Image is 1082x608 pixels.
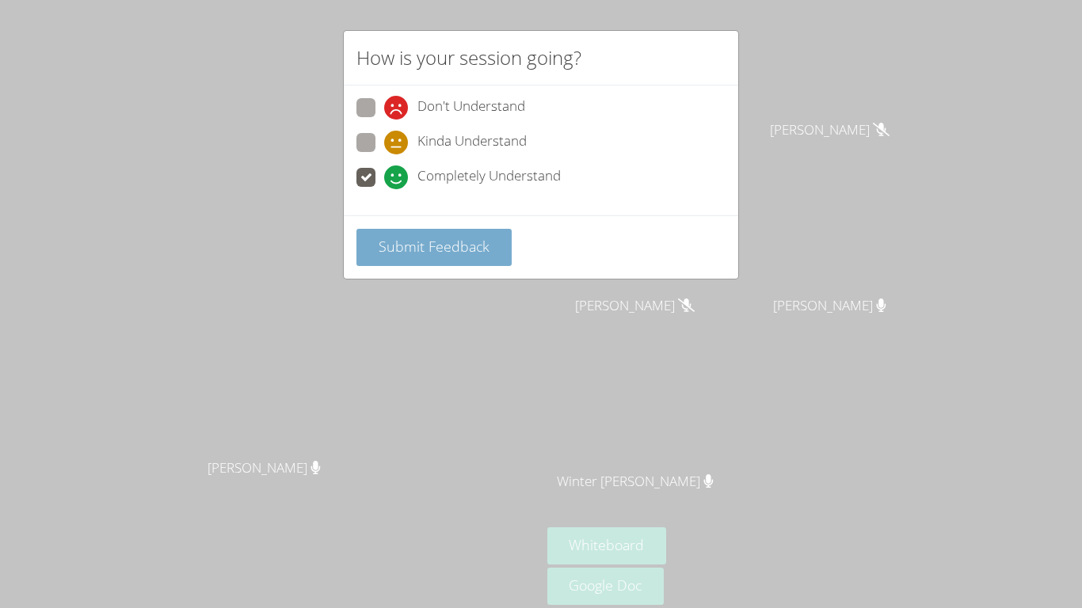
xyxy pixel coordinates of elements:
button: Submit Feedback [356,229,512,266]
span: Kinda Understand [417,131,527,154]
span: Submit Feedback [379,237,490,256]
h2: How is your session going? [356,44,581,72]
span: Don't Understand [417,96,525,120]
span: Completely Understand [417,165,561,189]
